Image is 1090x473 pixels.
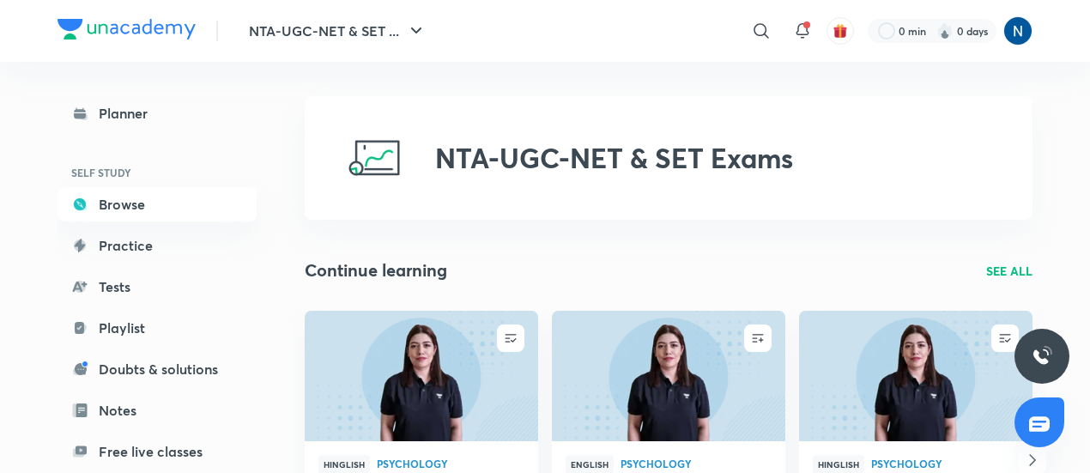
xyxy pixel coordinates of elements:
[58,352,257,386] a: Doubts & solutions
[552,311,785,441] a: new-thumbnail
[1032,346,1052,367] img: ttu
[58,270,257,304] a: Tests
[58,19,196,44] a: Company Logo
[871,458,1019,470] a: Psychology
[377,458,524,469] span: Psychology
[346,130,401,185] img: NTA-UGC-NET & SET Exams
[871,458,1019,469] span: Psychology
[621,458,772,470] a: Psychology
[986,262,1032,280] a: SEE ALL
[58,434,257,469] a: Free live classes
[302,309,540,442] img: new-thumbnail
[239,14,437,48] button: NTA-UGC-NET & SET ...
[435,142,793,174] h2: NTA-UGC-NET & SET Exams
[58,393,257,428] a: Notes
[58,96,257,130] a: Planner
[58,187,257,221] a: Browse
[305,311,538,441] a: new-thumbnail
[827,17,854,45] button: avatar
[833,23,848,39] img: avatar
[377,458,524,470] a: Psychology
[621,458,772,469] span: Psychology
[58,228,257,263] a: Practice
[58,158,257,187] h6: SELF STUDY
[58,311,257,345] a: Playlist
[936,22,954,39] img: streak
[799,311,1032,441] a: new-thumbnail
[549,309,787,442] img: new-thumbnail
[305,258,447,283] h2: Continue learning
[58,19,196,39] img: Company Logo
[1003,16,1032,45] img: Nishita Baranwal
[796,309,1034,442] img: new-thumbnail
